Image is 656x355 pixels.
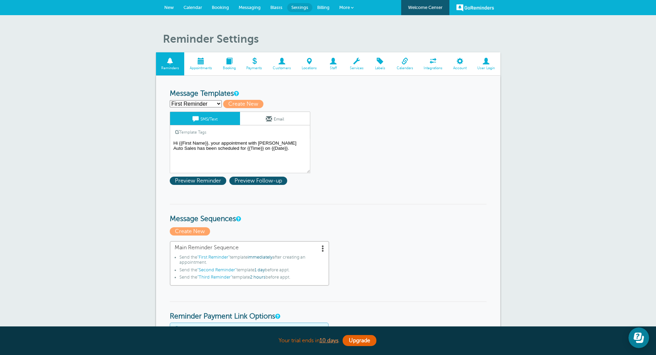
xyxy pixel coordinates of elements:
[179,255,324,268] li: Send the template after creating an appointment.
[344,52,369,75] a: Services
[240,112,310,125] a: Email
[244,66,264,70] span: Payments
[268,52,296,75] a: Customers
[223,101,267,107] a: Create New
[197,255,230,260] span: "First Reminder"
[241,52,268,75] a: Payments
[451,66,469,70] span: Account
[348,66,365,70] span: Services
[236,217,240,221] a: Message Sequences allow you to setup multiple reminder schedules that can use different Message T...
[184,52,217,75] a: Appointments
[395,66,415,70] span: Calendars
[628,327,649,348] iframe: Resource center
[170,177,226,185] span: Preview Reminder
[164,5,174,10] span: New
[472,52,500,75] a: User Login
[250,275,265,280] span: 2 hours
[291,5,308,10] span: Settings
[170,178,229,184] a: Preview Reminder
[182,326,319,332] span: to receive payments or deposits!
[170,112,240,125] a: SMS/Text
[212,5,229,10] span: Booking
[448,52,472,75] a: Account
[184,5,202,10] span: Calendar
[271,66,293,70] span: Customers
[159,66,181,70] span: Reminders
[170,204,487,223] h3: Message Sequences
[221,66,238,70] span: Booking
[418,52,448,75] a: Integrations
[248,255,272,260] span: immediately
[197,268,237,272] span: "Second Reminder"
[170,125,211,139] a: Template Tags
[170,139,310,173] textarea: Hi {{First Name}}, your appointment with [PERSON_NAME] Auto Sales has been scheduled for {{Time}}...
[287,3,312,12] a: Settings
[229,178,289,184] a: Preview Follow-up
[223,100,263,108] span: Create New
[322,52,344,75] a: Staff
[325,66,341,70] span: Staff
[476,66,497,70] span: User Login
[170,227,210,236] span: Create New
[188,66,214,70] span: Appointments
[197,275,232,280] span: "Third Reminder"
[217,52,241,75] a: Booking
[170,301,487,321] h3: Reminder Payment Link Options
[300,66,319,70] span: Locations
[296,52,322,75] a: Locations
[234,91,238,96] a: This is the wording for your reminder and follow-up messages. You can create multiple templates i...
[317,5,330,10] span: Billing
[270,5,282,10] span: Blasts
[391,52,418,75] a: Calendars
[339,5,350,10] span: More
[179,275,324,282] li: Send the template before appt.
[320,337,339,344] a: 10 days
[254,268,265,272] span: 1 day
[229,177,287,185] span: Preview Follow-up
[422,66,445,70] span: Integrations
[239,5,261,10] span: Messaging
[170,90,487,98] h3: Message Templates
[156,333,500,348] div: Your trial ends in .
[369,52,391,75] a: Labels
[372,66,388,70] span: Labels
[275,314,279,319] a: These settings apply to all templates. Automatically add a payment link to your reminders if an a...
[343,335,376,346] a: Upgrade
[182,326,246,331] a: Set up Payment Processing
[179,268,324,275] li: Send the template before appt.
[170,228,212,234] a: Create New
[170,241,329,286] a: Main Reminder Sequence Send the"First Reminder"templateimmediatelyafter creating an appointment.S...
[175,244,324,251] span: Main Reminder Sequence
[163,32,500,45] h1: Reminder Settings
